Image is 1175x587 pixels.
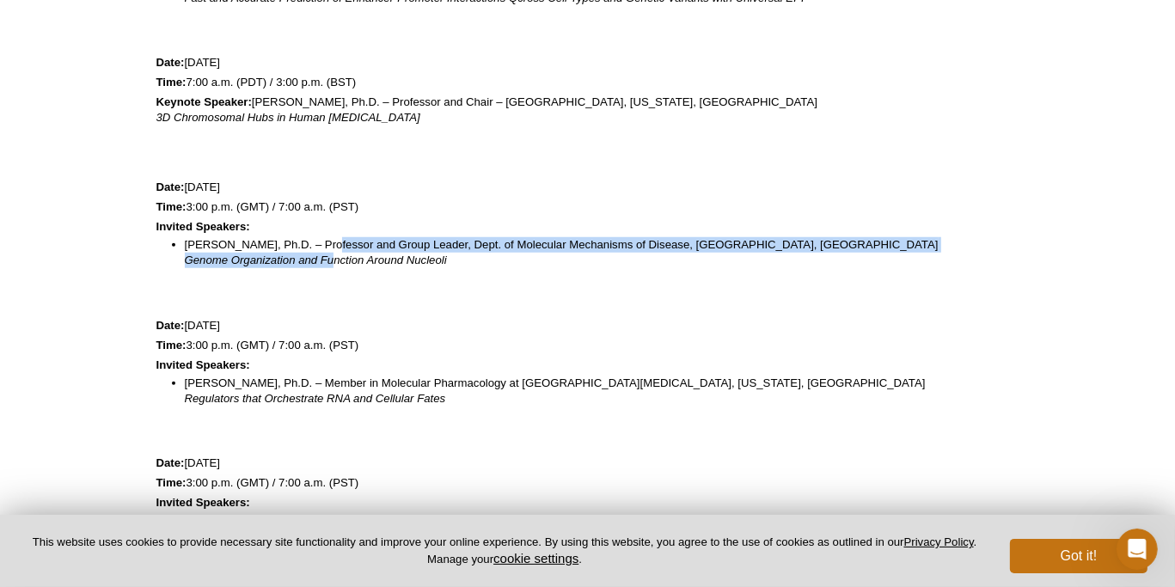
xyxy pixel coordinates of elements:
[156,95,252,108] strong: Keynote Speaker:
[156,496,250,509] strong: Invited Speakers:
[156,111,420,124] em: 3D Chromosomal Hubs in Human [MEDICAL_DATA]
[156,338,1019,353] p: 3:00 p.m. (GMT) / 7:00 a.m. (PST)
[156,180,185,193] strong: Date:
[156,75,1019,90] p: 7:00 a.m. (PDT) / 3:00 p.m. (BST)
[156,319,185,332] strong: Date:
[156,199,1019,215] p: 3:00 p.m. (GMT) / 7:00 a.m. (PST)
[904,535,974,548] a: Privacy Policy
[156,475,1019,491] p: 3:00 p.m. (GMT) / 7:00 a.m. (PST)
[156,56,185,69] strong: Date:
[156,318,1019,333] p: [DATE]
[156,220,250,233] strong: Invited Speakers:
[185,513,1002,544] li: [PERSON_NAME], Ph.D. – Hospital Clinic [GEOGRAPHIC_DATA], (IDIBAPS), [GEOGRAPHIC_DATA]
[156,180,1019,195] p: [DATE]
[185,392,446,405] em: Regulators that Orchestrate RNA and Cellular Fates
[156,95,1019,125] p: [PERSON_NAME], Ph.D. – Professor and Chair – [GEOGRAPHIC_DATA], [US_STATE], [GEOGRAPHIC_DATA]
[156,76,187,89] strong: Time:
[156,339,187,352] strong: Time:
[156,358,250,371] strong: Invited Speakers:
[156,55,1019,70] p: [DATE]
[185,237,1002,268] li: [PERSON_NAME], Ph.D. – Professor and Group Leader, Dept. of Molecular Mechanisms of Disease, [GEO...
[28,535,982,567] p: This website uses cookies to provide necessary site functionality and improve your online experie...
[1117,529,1158,570] iframe: Intercom live chat
[156,200,187,213] strong: Time:
[493,551,578,566] button: cookie settings
[185,254,447,266] em: Genome Organization and Function Around Nucleoli
[185,376,1002,407] li: [PERSON_NAME], Ph.D. – Member in Molecular Pharmacology at [GEOGRAPHIC_DATA][MEDICAL_DATA], [US_S...
[156,456,185,469] strong: Date:
[156,456,1019,471] p: [DATE]
[1010,539,1147,573] button: Got it!
[156,476,187,489] strong: Time:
